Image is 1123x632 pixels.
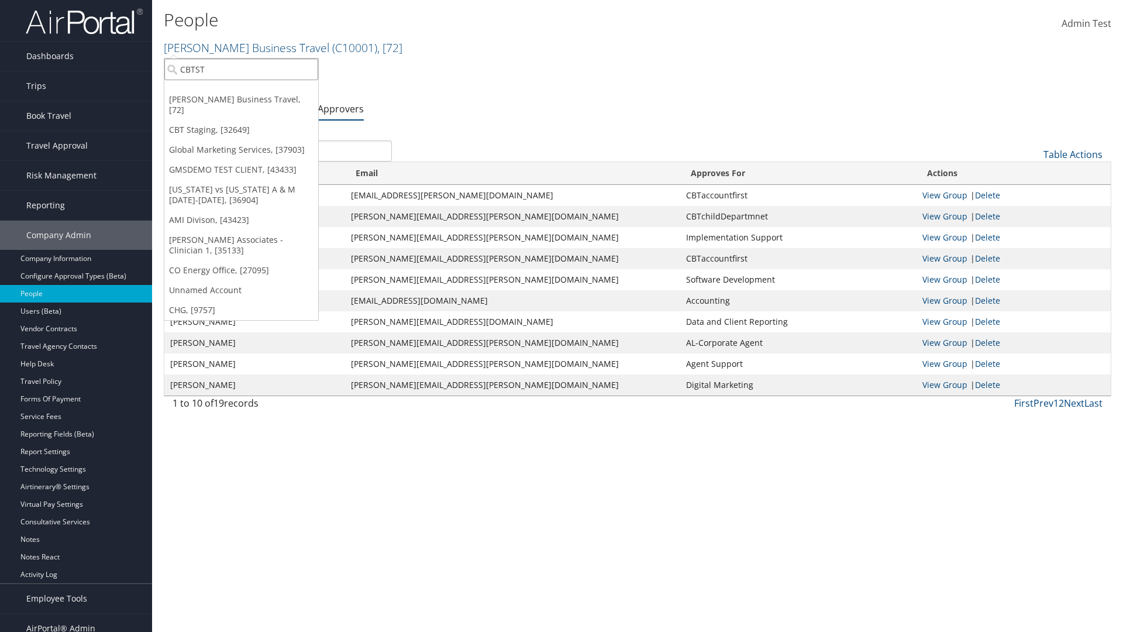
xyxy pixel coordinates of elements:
[922,190,967,201] a: View Approver's Group
[1014,397,1034,410] a: First
[917,206,1111,227] td: |
[26,161,97,190] span: Risk Management
[680,332,917,353] td: AL-Corporate Agent
[917,185,1111,206] td: |
[917,311,1111,332] td: |
[26,131,88,160] span: Travel Approval
[922,316,967,327] a: View Approver's Group
[680,353,917,375] td: Agent Support
[680,375,917,396] td: Digital Marketing
[164,59,318,80] input: Search Accounts
[26,8,143,35] img: airportal-logo.png
[164,311,345,332] td: [PERSON_NAME]
[345,332,681,353] td: [PERSON_NAME][EMAIL_ADDRESS][PERSON_NAME][DOMAIN_NAME]
[26,584,87,613] span: Employee Tools
[680,311,917,332] td: Data and Client Reporting
[680,248,917,269] td: CBTaccountfirst
[922,232,967,243] a: View Approver's Group
[922,358,967,369] a: View Approver's Group
[975,211,1000,222] a: Delete
[917,375,1111,396] td: |
[1064,397,1084,410] a: Next
[164,180,318,210] a: [US_STATE] vs [US_STATE] A & M [DATE]-[DATE], [36904]
[975,316,1000,327] a: Delete
[975,274,1000,285] a: Delete
[680,162,917,185] th: Approves For: activate to sort column ascending
[332,40,377,56] span: ( C10001 )
[345,248,681,269] td: [PERSON_NAME][EMAIL_ADDRESS][PERSON_NAME][DOMAIN_NAME]
[164,353,345,375] td: [PERSON_NAME]
[164,160,318,180] a: GMSDEMO TEST CLIENT, [43433]
[345,353,681,375] td: [PERSON_NAME][EMAIL_ADDRESS][PERSON_NAME][DOMAIN_NAME]
[917,269,1111,290] td: |
[1043,148,1103,161] a: Table Actions
[213,397,224,410] span: 19
[917,353,1111,375] td: |
[975,379,1000,390] a: Delete
[922,379,967,390] a: View Approver's Group
[1062,6,1111,42] a: Admin Test
[1062,17,1111,30] span: Admin Test
[345,162,681,185] th: Email: activate to sort column ascending
[26,101,71,130] span: Book Travel
[922,253,967,264] a: View Approver's Group
[164,300,318,320] a: CHG, [9757]
[975,358,1000,369] a: Delete
[975,295,1000,306] a: Delete
[917,227,1111,248] td: |
[917,248,1111,269] td: |
[164,8,795,32] h1: People
[164,375,345,396] td: [PERSON_NAME]
[164,140,318,160] a: Global Marketing Services, [37903]
[164,230,318,260] a: [PERSON_NAME] Associates - Clinician 1, [35133]
[345,185,681,206] td: [EMAIL_ADDRESS][PERSON_NAME][DOMAIN_NAME]
[922,337,967,348] a: View Approver's Group
[26,42,74,71] span: Dashboards
[975,337,1000,348] a: Delete
[164,90,318,120] a: [PERSON_NAME] Business Travel, [72]
[1084,397,1103,410] a: Last
[164,210,318,230] a: AMI Divison, [43423]
[377,40,402,56] span: , [ 72 ]
[917,290,1111,311] td: |
[26,71,46,101] span: Trips
[922,295,967,306] a: View Approver's Group
[345,227,681,248] td: [PERSON_NAME][EMAIL_ADDRESS][PERSON_NAME][DOMAIN_NAME]
[922,211,967,222] a: View Approver's Group
[345,290,681,311] td: [EMAIL_ADDRESS][DOMAIN_NAME]
[345,375,681,396] td: [PERSON_NAME][EMAIL_ADDRESS][PERSON_NAME][DOMAIN_NAME]
[975,253,1000,264] a: Delete
[680,290,917,311] td: Accounting
[318,102,364,115] a: Approvers
[345,311,681,332] td: [PERSON_NAME][EMAIL_ADDRESS][DOMAIN_NAME]
[975,190,1000,201] a: Delete
[26,191,65,220] span: Reporting
[164,40,402,56] a: [PERSON_NAME] Business Travel
[1059,397,1064,410] a: 2
[1053,397,1059,410] a: 1
[164,120,318,140] a: CBT Staging, [32649]
[164,332,345,353] td: [PERSON_NAME]
[173,396,392,416] div: 1 to 10 of records
[975,232,1000,243] a: Delete
[1034,397,1053,410] a: Prev
[680,227,917,248] td: Implementation Support
[917,332,1111,353] td: |
[26,221,91,250] span: Company Admin
[917,162,1111,185] th: Actions
[345,206,681,227] td: [PERSON_NAME][EMAIL_ADDRESS][PERSON_NAME][DOMAIN_NAME]
[922,274,967,285] a: View Approver's Group
[680,206,917,227] td: CBTchildDepartmnet
[164,260,318,280] a: CO Energy Office, [27095]
[345,269,681,290] td: [PERSON_NAME][EMAIL_ADDRESS][PERSON_NAME][DOMAIN_NAME]
[164,280,318,300] a: Unnamed Account
[680,185,917,206] td: CBTaccountfirst
[680,269,917,290] td: Software Development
